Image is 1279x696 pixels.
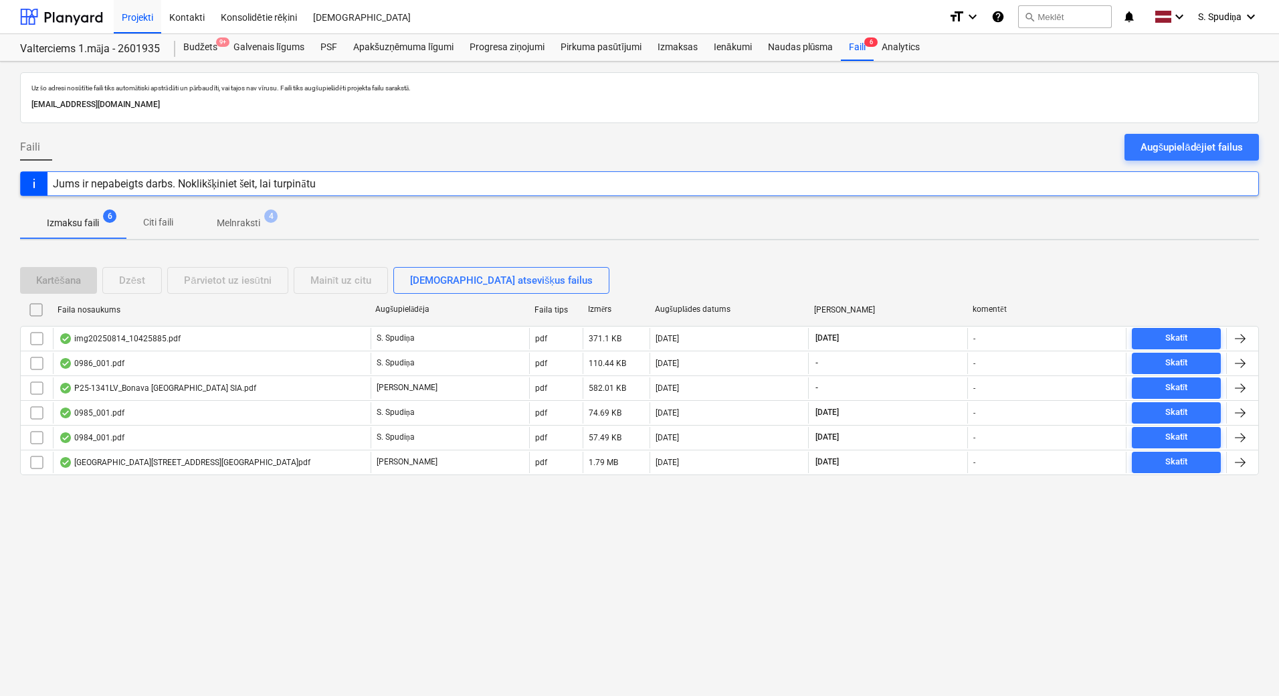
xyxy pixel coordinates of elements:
div: Skatīt [1165,331,1188,346]
button: Skatīt [1132,353,1221,374]
div: [DATE] [656,383,679,393]
span: [DATE] [814,333,840,344]
p: Izmaksu faili [47,216,99,230]
div: [DATE] [656,458,679,467]
a: Faili6 [841,34,874,61]
p: S. Spudiņa [377,407,415,418]
div: pdf [535,383,547,393]
button: Skatīt [1132,377,1221,399]
i: keyboard_arrow_down [1171,9,1187,25]
div: OCR pabeigts [59,358,72,369]
div: pdf [535,458,547,467]
div: Galvenais līgums [225,34,312,61]
a: Budžets9+ [175,34,225,61]
div: Faili [841,34,874,61]
div: - [973,359,975,368]
button: Skatīt [1132,328,1221,349]
p: Citi faili [142,215,174,230]
a: Izmaksas [650,34,706,61]
div: Skatīt [1165,405,1188,420]
span: 4 [264,209,278,223]
p: S. Spudiņa [377,333,415,344]
span: [DATE] [814,432,840,443]
i: notifications [1122,9,1136,25]
div: 0985_001.pdf [59,408,124,418]
button: Skatīt [1132,452,1221,473]
div: Faila nosaukums [58,305,365,315]
div: OCR pabeigts [59,432,72,443]
span: 9+ [216,37,229,47]
span: [DATE] [814,456,840,468]
div: Skatīt [1165,454,1188,470]
div: [DATE] [656,408,679,418]
i: format_size [949,9,965,25]
div: P25-1341LV_Bonava [GEOGRAPHIC_DATA] SIA.pdf [59,383,256,394]
div: OCR pabeigts [59,383,72,394]
div: Jums ir nepabeigts darbs. Noklikšķiniet šeit, lai turpinātu [53,177,316,190]
button: Skatīt [1132,402,1221,424]
div: [GEOGRAPHIC_DATA][STREET_ADDRESS][GEOGRAPHIC_DATA]pdf [59,457,310,468]
div: - [973,408,975,418]
p: S. Spudiņa [377,357,415,369]
div: 0984_001.pdf [59,432,124,443]
button: Skatīt [1132,427,1221,448]
span: - [814,357,819,369]
div: - [973,334,975,343]
a: Analytics [874,34,928,61]
p: [PERSON_NAME] [377,382,437,394]
a: Apakšuzņēmuma līgumi [345,34,462,61]
p: S. Spudiņa [377,432,415,443]
p: Melnraksti [217,216,260,230]
div: 57.49 KB [589,433,621,442]
div: Augšuplādes datums [655,304,803,315]
div: pdf [535,334,547,343]
div: 74.69 KB [589,408,621,418]
span: S. Spudiņa [1198,11,1242,23]
div: 582.01 KB [589,383,626,393]
div: pdf [535,433,547,442]
i: Zināšanu pamats [991,9,1005,25]
div: Valterciems 1.māja - 2601935 [20,42,159,56]
div: Skatīt [1165,380,1188,396]
p: [PERSON_NAME] [377,456,437,468]
div: 371.1 KB [589,334,621,343]
div: img20250814_10425885.pdf [59,333,181,344]
div: 1.79 MB [589,458,618,467]
div: OCR pabeigts [59,333,72,344]
div: Augšupielādējiet failus [1141,139,1243,156]
span: search [1024,11,1035,22]
div: - [973,383,975,393]
div: Augšupielādēja [375,304,524,315]
div: OCR pabeigts [59,408,72,418]
span: - [814,382,819,394]
button: Meklēt [1018,5,1112,28]
div: PSF [312,34,345,61]
span: [DATE] [814,407,840,418]
i: keyboard_arrow_down [1243,9,1259,25]
div: Skatīt [1165,430,1188,445]
div: Skatīt [1165,355,1188,371]
button: Augšupielādējiet failus [1124,134,1259,161]
div: [PERSON_NAME] [814,305,963,315]
div: Chat Widget [1212,632,1279,696]
a: Progresa ziņojumi [462,34,553,61]
p: Uz šo adresi nosūtītie faili tiks automātiski apstrādāti un pārbaudīti, vai tajos nav vīrusu. Fai... [31,84,1248,92]
a: Ienākumi [706,34,760,61]
a: Naudas plūsma [760,34,842,61]
span: 6 [103,209,116,223]
div: [DEMOGRAPHIC_DATA] atsevišķus failus [410,272,593,289]
div: komentēt [973,304,1121,315]
div: - [973,458,975,467]
div: pdf [535,359,547,368]
p: [EMAIL_ADDRESS][DOMAIN_NAME] [31,98,1248,112]
i: keyboard_arrow_down [965,9,981,25]
a: Pirkuma pasūtījumi [553,34,650,61]
div: [DATE] [656,334,679,343]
